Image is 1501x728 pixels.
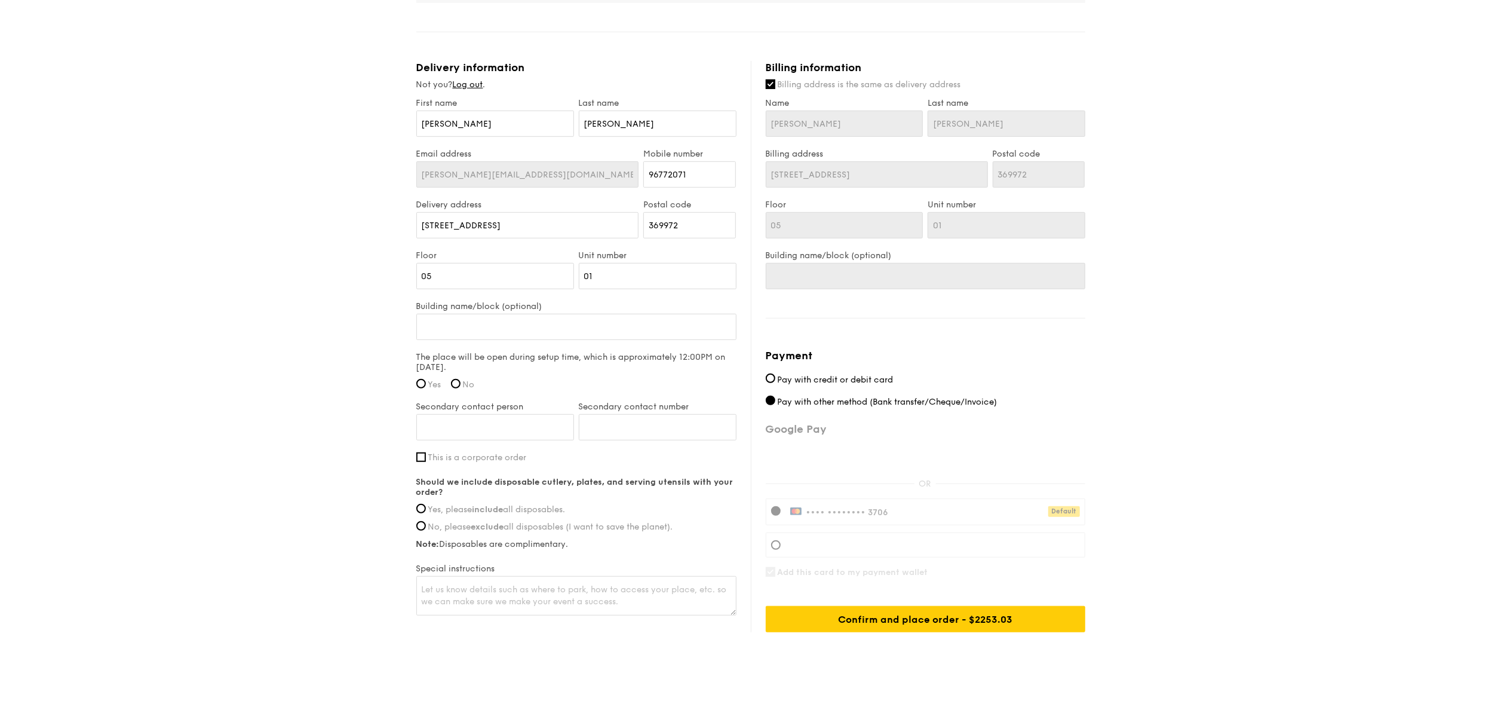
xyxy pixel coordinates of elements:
label: Building name/block (optional) [416,301,736,311]
label: Unit number [579,250,736,261]
label: Mobile number [643,149,736,159]
input: Pay with other method (Bank transfer/Cheque/Invoice) [766,396,775,405]
input: No, pleaseexcludeall disposables (I want to save the planet). [416,521,426,531]
label: Unit number [928,200,1085,210]
label: Email address [416,149,639,159]
a: Log out [453,79,483,90]
strong: Note: [416,539,440,549]
label: Postal code [993,149,1085,159]
label: Name [766,98,923,108]
div: Not you? . [416,79,736,91]
span: Yes, please all disposables. [428,504,566,515]
span: Billing address is the same as delivery address [778,79,961,90]
input: This is a corporate order [416,452,426,462]
label: Postal code [643,200,736,210]
input: No [451,379,461,389]
h4: Payment [766,347,1085,364]
div: Confirm and place order - $2253.03 [766,606,1085,632]
label: Floor [416,250,574,261]
label: The place will be open during setup time, which is approximately 12:00PM on [DATE]. [416,352,736,372]
label: Delivery address [416,200,639,210]
label: Last name [928,98,1085,108]
strong: exclude [471,522,504,532]
label: Secondary contact person [416,402,574,412]
label: Billing address [766,149,988,159]
input: Yes, pleaseincludeall disposables. [416,504,426,513]
span: Delivery information [416,61,525,74]
label: Building name/block (optional) [766,250,1085,261]
strong: Should we include disposable cutlery, plates, and serving utensils with your order? [416,477,733,497]
input: Billing address is the same as delivery address [766,79,775,89]
strong: include [472,504,504,515]
span: No [463,380,475,390]
span: Pay with credit or debit card [778,375,894,385]
label: Last name [579,98,736,108]
span: Pay with other method (Bank transfer/Cheque/Invoice) [778,397,997,407]
span: Billing information [766,61,862,74]
span: This is a corporate order [428,452,527,463]
label: Secondary contact number [579,402,736,412]
input: Pay with credit or debit card [766,374,775,383]
span: No, please all disposables (I want to save the planet). [428,522,673,532]
label: Disposables are complimentary. [416,539,736,549]
label: Special instructions [416,564,736,574]
label: First name [416,98,574,108]
input: Yes [416,379,426,389]
span: Yes [428,380,441,390]
label: Floor [766,200,923,210]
